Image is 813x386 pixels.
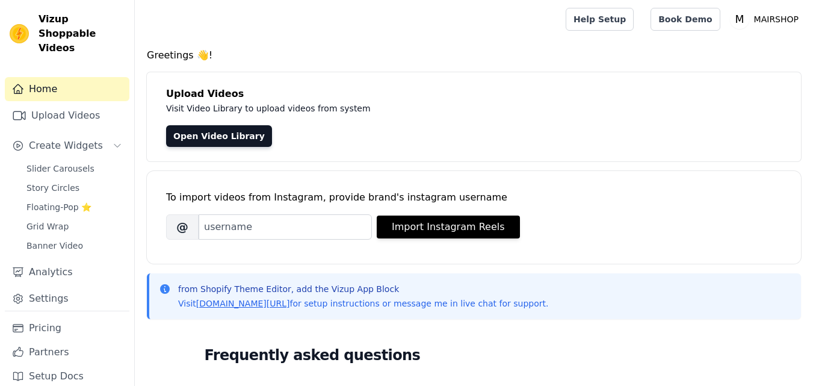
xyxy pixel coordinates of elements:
[5,340,129,364] a: Partners
[166,125,272,147] a: Open Video Library
[19,160,129,177] a: Slider Carousels
[377,216,520,238] button: Import Instagram Reels
[5,104,129,128] a: Upload Videos
[5,134,129,158] button: Create Widgets
[26,163,94,175] span: Slider Carousels
[735,13,744,25] text: M
[26,220,69,232] span: Grid Wrap
[178,297,548,310] p: Visit for setup instructions or message me in live chat for support.
[166,101,705,116] p: Visit Video Library to upload videos from system
[5,316,129,340] a: Pricing
[147,48,801,63] h4: Greetings 👋!
[196,299,290,308] a: [DOMAIN_NAME][URL]
[19,237,129,254] a: Banner Video
[5,260,129,284] a: Analytics
[749,8,803,30] p: MAIRSHOP
[26,201,91,213] span: Floating-Pop ⭐
[178,283,548,295] p: from Shopify Theme Editor, add the Vizup App Block
[166,87,782,101] h4: Upload Videos
[5,287,129,311] a: Settings
[166,190,782,205] div: To import videos from Instagram, provide brand's instagram username
[19,179,129,196] a: Story Circles
[26,240,83,252] span: Banner Video
[566,8,634,31] a: Help Setup
[10,24,29,43] img: Vizup
[29,139,103,153] span: Create Widgets
[205,343,744,367] h2: Frequently asked questions
[39,12,125,55] span: Vizup Shoppable Videos
[19,218,129,235] a: Grid Wrap
[166,214,199,240] span: @
[651,8,720,31] a: Book Demo
[19,199,129,216] a: Floating-Pop ⭐
[5,77,129,101] a: Home
[730,8,803,30] button: M MAIRSHOP
[26,182,79,194] span: Story Circles
[199,214,372,240] input: username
